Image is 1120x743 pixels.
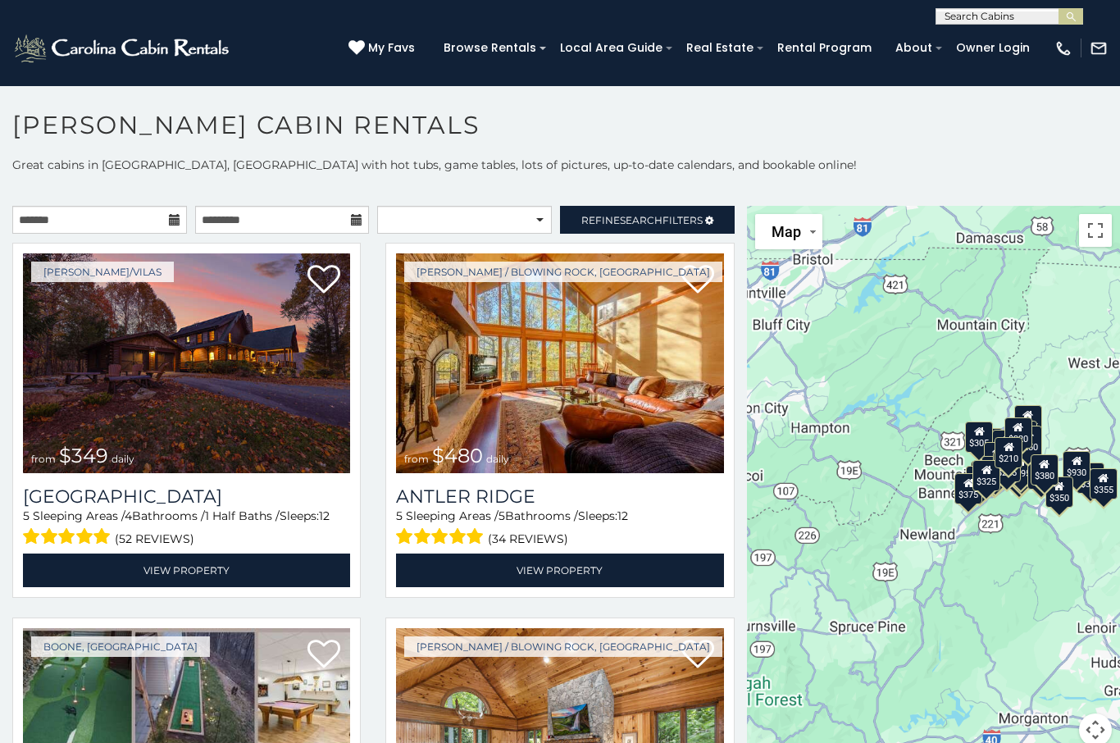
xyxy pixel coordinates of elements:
div: $695 [1028,458,1056,489]
span: 1 Half Baths / [205,508,280,523]
span: Refine Filters [581,214,703,226]
button: Change map style [755,214,822,249]
div: $225 [993,450,1021,481]
a: About [887,35,940,61]
div: $380 [1031,454,1059,485]
img: Antler Ridge [396,253,723,473]
a: View Property [396,554,723,587]
div: $350 [1045,476,1073,508]
img: White-1-2.png [12,32,234,65]
button: Toggle fullscreen view [1079,214,1112,247]
img: mail-regular-white.png [1090,39,1108,57]
a: Local Area Guide [552,35,671,61]
a: Owner Login [948,35,1038,61]
a: RefineSearchFilters [560,206,735,234]
a: Antler Ridge from $480 daily [396,253,723,473]
span: from [404,453,429,465]
a: Add to favorites [307,638,340,672]
a: Rental Program [769,35,880,61]
img: phone-regular-white.png [1054,39,1072,57]
img: Diamond Creek Lodge [23,253,350,473]
div: $250 [1015,426,1043,457]
span: daily [486,453,509,465]
span: 5 [23,508,30,523]
h3: Diamond Creek Lodge [23,485,350,508]
span: 4 [125,508,132,523]
a: Real Estate [678,35,762,61]
span: My Favs [368,39,415,57]
span: 5 [499,508,505,523]
div: $355 [1077,463,1104,494]
span: $480 [432,444,483,467]
div: $930 [1063,451,1090,482]
a: [PERSON_NAME] / Blowing Rock, [GEOGRAPHIC_DATA] [404,636,722,657]
div: $210 [995,436,1022,467]
span: Map [772,223,801,240]
div: $675 [1008,454,1036,485]
a: Diamond Creek Lodge from $349 daily [23,253,350,473]
span: Search [620,214,662,226]
div: $395 [1007,451,1035,482]
a: Add to favorites [307,263,340,298]
div: $305 [966,422,994,453]
a: My Favs [348,39,419,57]
span: daily [112,453,134,465]
div: Sleeping Areas / Bathrooms / Sleeps: [23,508,350,549]
div: $375 [955,472,983,504]
span: from [31,453,56,465]
div: $325 [973,460,1001,491]
a: Browse Rentals [435,35,544,61]
span: $349 [59,444,108,467]
span: 12 [617,508,628,523]
a: Boone, [GEOGRAPHIC_DATA] [31,636,210,657]
div: $525 [1014,405,1042,436]
span: (34 reviews) [488,528,568,549]
a: View Property [23,554,350,587]
span: (52 reviews) [115,528,194,549]
div: $315 [1006,458,1034,489]
span: 5 [396,508,403,523]
a: [GEOGRAPHIC_DATA] [23,485,350,508]
div: $320 [1004,417,1032,448]
a: Antler Ridge [396,485,723,508]
span: 12 [319,508,330,523]
a: [PERSON_NAME] / Blowing Rock, [GEOGRAPHIC_DATA] [404,262,722,282]
div: $355 [1090,467,1118,499]
div: Sleeping Areas / Bathrooms / Sleeps: [396,508,723,549]
a: [PERSON_NAME]/Vilas [31,262,174,282]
